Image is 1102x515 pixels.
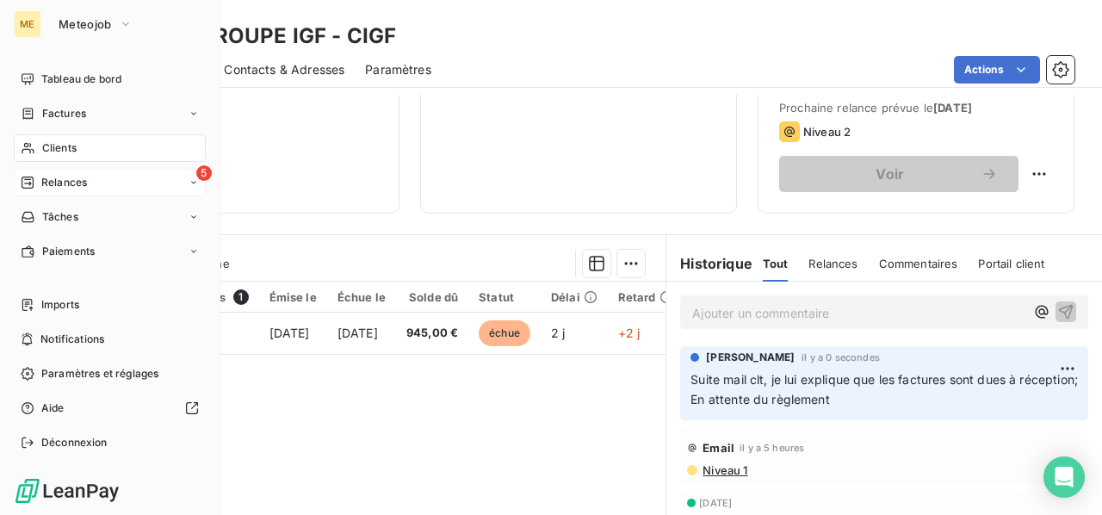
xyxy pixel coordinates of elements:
[479,320,530,346] span: échue
[269,290,317,304] div: Émise le
[933,101,972,115] span: [DATE]
[41,71,121,87] span: Tableau de bord
[406,290,458,304] div: Solde dû
[42,106,86,121] span: Factures
[706,350,795,365] span: [PERSON_NAME]
[763,257,789,270] span: Tout
[666,253,752,274] h6: Historique
[337,326,378,340] span: [DATE]
[1043,456,1085,498] div: Open Intercom Messenger
[41,400,65,416] span: Aide
[42,244,95,259] span: Paiements
[808,257,857,270] span: Relances
[701,463,747,477] span: Niveau 1
[14,477,121,505] img: Logo LeanPay
[779,156,1018,192] button: Voir
[978,257,1044,270] span: Portail client
[269,326,310,340] span: [DATE]
[703,441,734,455] span: Email
[224,61,344,78] span: Contacts & Adresses
[803,125,851,139] span: Niveau 2
[551,326,565,340] span: 2 j
[551,290,597,304] div: Délai
[42,140,77,156] span: Clients
[802,352,880,363] span: il y a 0 secondes
[337,290,386,304] div: Échue le
[41,366,158,382] span: Paramètres et réglages
[618,290,673,304] div: Retard
[196,165,212,181] span: 5
[699,498,732,508] span: [DATE]
[40,332,104,347] span: Notifications
[406,325,458,342] span: 945,00 €
[152,21,396,52] h3: CFA GROUPE IGF - CIGF
[41,297,79,313] span: Imports
[740,443,804,453] span: il y a 5 heures
[779,101,1053,115] span: Prochaine relance prévue le
[42,209,78,225] span: Tâches
[690,372,1081,406] span: Suite mail clt, je lui explique que les factures sont dues à réception; En attente du règlement
[954,56,1040,84] button: Actions
[479,290,530,304] div: Statut
[618,326,641,340] span: +2 j
[59,17,112,31] span: Meteojob
[233,289,249,305] span: 1
[365,61,431,78] span: Paramètres
[41,435,108,450] span: Déconnexion
[41,175,87,190] span: Relances
[879,257,958,270] span: Commentaires
[800,167,981,181] span: Voir
[14,10,41,38] div: ME
[14,394,206,422] a: Aide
